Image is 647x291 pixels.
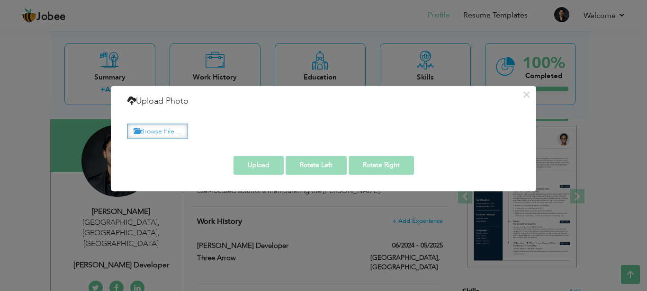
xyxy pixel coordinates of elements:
[127,124,188,139] label: Browse File ...
[234,156,284,175] button: Upload
[286,156,347,175] button: Rotate Left
[349,156,414,175] button: Rotate Right
[519,87,534,102] button: ×
[127,95,189,107] h4: Upload Photo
